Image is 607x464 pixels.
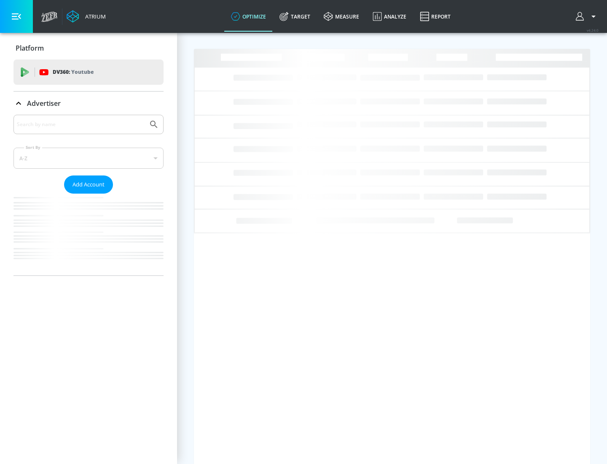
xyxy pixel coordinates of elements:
p: Advertiser [27,99,61,108]
a: Target [273,1,317,32]
button: Add Account [64,175,113,194]
div: A-Z [13,148,164,169]
input: Search by name [17,119,145,130]
label: Sort By [24,145,42,150]
a: Report [413,1,457,32]
div: Atrium [82,13,106,20]
span: v 4.24.0 [587,28,599,32]
p: DV360: [53,67,94,77]
p: Youtube [71,67,94,76]
div: DV360: Youtube [13,59,164,85]
a: Atrium [67,10,106,23]
a: Analyze [366,1,413,32]
nav: list of Advertiser [13,194,164,275]
a: measure [317,1,366,32]
div: Advertiser [13,92,164,115]
p: Platform [16,43,44,53]
div: Advertiser [13,115,164,275]
div: Platform [13,36,164,60]
a: optimize [224,1,273,32]
span: Add Account [73,180,105,189]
